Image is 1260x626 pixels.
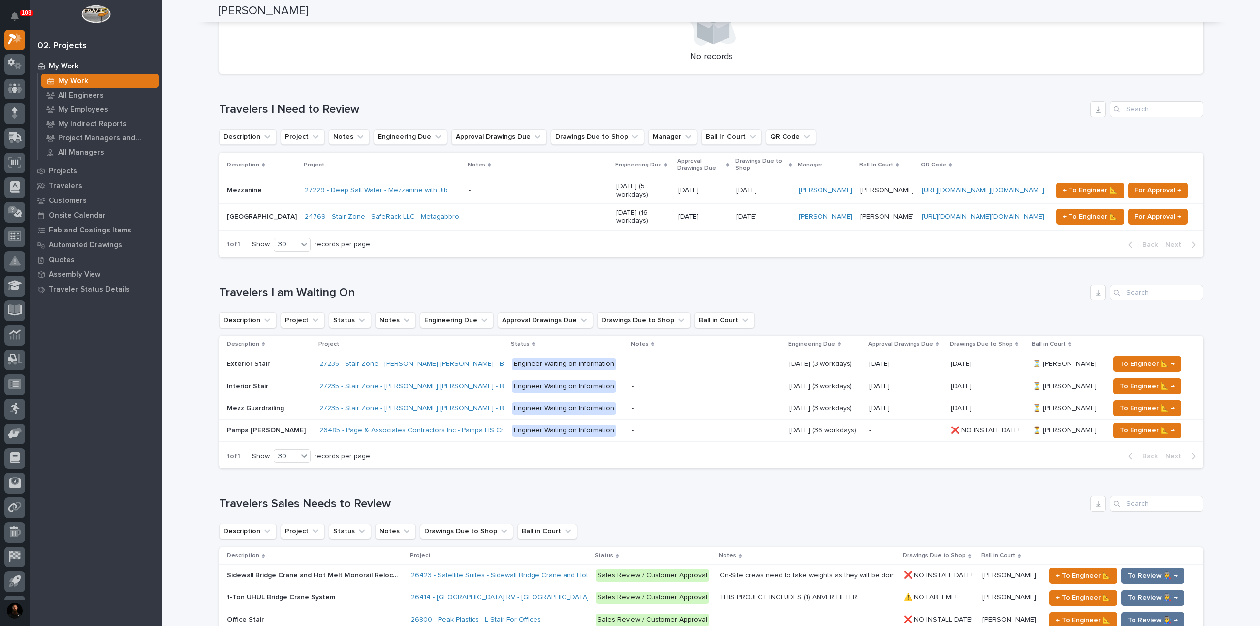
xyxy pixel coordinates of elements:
[632,427,634,435] div: -
[49,270,100,279] p: Assembly View
[252,240,270,249] p: Show
[498,312,593,328] button: Approval Drawings Due
[921,160,946,170] p: QR Code
[411,616,541,624] a: 26800 - Peak Plastics - L Stair For Offices
[49,167,77,176] p: Projects
[30,237,162,252] a: Automated Drawings
[30,282,162,297] a: Traveler Status Details
[30,59,162,73] a: My Work
[869,404,943,413] p: [DATE]
[799,213,852,221] a: [PERSON_NAME]
[595,550,613,561] p: Status
[281,129,325,145] button: Project
[227,425,308,435] p: Pampa [PERSON_NAME]
[4,600,25,621] button: users-avatar
[319,427,519,435] a: 26485 - Page & Associates Contractors Inc - Pampa HS Cranes
[304,160,324,170] p: Project
[329,524,371,539] button: Status
[219,232,248,257] p: 1 of 1
[219,129,277,145] button: Description
[38,145,162,159] a: All Managers
[788,339,835,350] p: Engineering Due
[49,256,75,264] p: Quotes
[30,267,162,282] a: Assembly View
[951,380,974,391] p: [DATE]
[227,402,286,413] p: Mezz Guardrailing
[58,105,108,114] p: My Employees
[1056,209,1124,225] button: ← To Engineer 📐
[37,41,87,52] div: 02. Projects
[922,213,1044,220] a: [URL][DOMAIN_NAME][DOMAIN_NAME]
[219,375,1203,397] tr: Interior StairInterior Stair 27235 - Stair Zone - [PERSON_NAME] [PERSON_NAME] - Batting Cage Stai...
[869,360,943,368] p: [DATE]
[375,312,416,328] button: Notes
[281,524,325,539] button: Project
[227,186,297,195] p: Mezzanine
[720,616,722,624] div: -
[329,129,370,145] button: Notes
[468,160,485,170] p: Notes
[374,129,447,145] button: Engineering Due
[632,404,634,413] div: -
[789,402,854,413] p: [DATE] (3 workdays)
[1033,358,1099,368] p: ⏳ [PERSON_NAME]
[719,550,736,561] p: Notes
[219,524,277,539] button: Description
[512,425,616,437] div: Engineer Waiting on Information
[58,148,104,157] p: All Managers
[868,339,933,350] p: Approval Drawings Due
[420,524,513,539] button: Drawings Due to Shop
[219,587,1203,609] tr: 1-Ton UHUL Bridge Crane System1-Ton UHUL Bridge Crane System 26414 - [GEOGRAPHIC_DATA] RV - [GEOG...
[219,286,1086,300] h1: Travelers I am Waiting On
[950,339,1013,350] p: Drawings Due to Shop
[512,380,616,393] div: Engineer Waiting on Information
[227,380,270,391] p: Interior Stair
[274,451,298,461] div: 30
[305,213,461,221] a: 24769 - Stair Zone - SafeRack LLC - Metagabbro,
[720,571,892,580] div: On-Site crews need to take weights as they will be doing pre-use and load testing per [PERSON_NAME].
[922,187,1044,194] a: [URL][DOMAIN_NAME][DOMAIN_NAME]
[319,360,560,368] a: 27235 - Stair Zone - [PERSON_NAME] [PERSON_NAME] - Batting Cage Stairs
[1162,240,1203,249] button: Next
[648,129,697,145] button: Manager
[227,213,297,221] p: [GEOGRAPHIC_DATA]
[1134,211,1181,223] span: For Approval →
[58,120,126,129] p: My Indirect Reports
[1128,209,1188,225] button: For Approval →
[49,62,79,71] p: My Work
[694,312,755,328] button: Ball in Court
[315,240,370,249] p: records per page
[227,614,266,624] p: Office Stair
[22,9,31,16] p: 103
[58,91,104,100] p: All Engineers
[616,182,670,199] p: [DATE] (5 workdays)
[219,102,1086,117] h1: Travelers I Need to Review
[735,156,787,174] p: Drawings Due to Shop
[319,382,560,391] a: 27235 - Stair Zone - [PERSON_NAME] [PERSON_NAME] - Batting Cage Stairs
[596,569,709,582] div: Sales Review / Customer Approval
[49,197,87,205] p: Customers
[616,209,670,226] p: [DATE] (16 workdays)
[1136,240,1158,249] span: Back
[1113,356,1181,372] button: To Engineer 📐 →
[1128,592,1178,604] span: To Review 👨‍🏭 →
[678,213,728,221] p: [DATE]
[720,593,857,602] div: THIS PROJECT INCLUDES (1) ANVER LIFTER
[982,592,1038,602] p: [PERSON_NAME]
[512,358,616,370] div: Engineer Waiting on Information
[951,358,974,368] p: [DATE]
[904,592,959,602] p: ⚠️ NO FAB TIME!
[615,160,662,170] p: Engineering Due
[701,129,762,145] button: Ball In Court
[1063,211,1118,223] span: ← To Engineer 📐
[1120,240,1162,249] button: Back
[30,178,162,193] a: Travelers
[227,550,259,561] p: Description
[904,614,975,624] p: ❌ NO INSTALL DATE!
[451,129,547,145] button: Approval Drawings Due
[1049,590,1117,606] button: ← To Engineer 📐
[736,184,759,195] p: [DATE]
[1165,452,1187,461] span: Next
[420,312,494,328] button: Engineering Due
[596,592,709,604] div: Sales Review / Customer Approval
